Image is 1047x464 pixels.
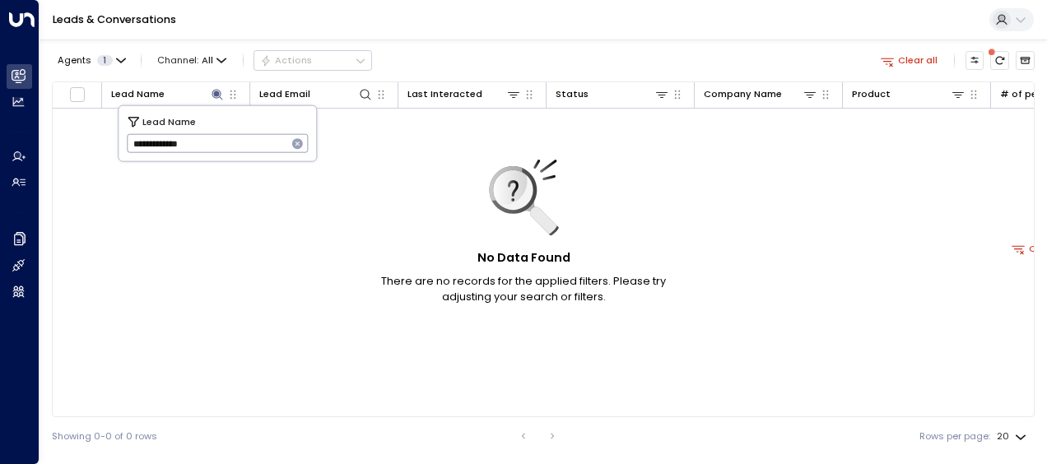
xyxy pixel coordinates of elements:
div: Actions [260,54,312,66]
div: Product [852,86,966,102]
div: 20 [997,426,1030,447]
div: Status [556,86,589,102]
button: Customize [966,51,984,70]
span: Agents [58,56,91,65]
button: Actions [254,50,372,70]
div: Status [556,86,669,102]
div: Showing 0-0 of 0 rows [52,429,157,443]
button: Channel:All [152,51,232,69]
div: Button group with a nested menu [254,50,372,70]
div: Last Interacted [407,86,482,102]
div: Lead Name [111,86,225,102]
div: Lead Name [111,86,165,102]
span: 1 [97,55,113,66]
button: Clear all [875,51,943,69]
div: Company Name [704,86,817,102]
h5: No Data Found [477,249,570,267]
label: Rows per page: [919,429,990,443]
div: Product [852,86,891,102]
div: Company Name [704,86,782,102]
span: All [202,55,213,66]
span: Channel: [152,51,232,69]
span: There are new threads available. Refresh the grid to view the latest updates. [990,51,1009,70]
div: Last Interacted [407,86,521,102]
div: Lead Email [259,86,310,102]
button: Archived Leads [1016,51,1035,70]
button: Agents1 [52,51,130,69]
p: There are no records for the applied filters. Please try adjusting your search or filters. [359,273,688,304]
span: Toggle select all [69,86,86,103]
span: Lead Name [142,114,196,128]
a: Leads & Conversations [53,12,176,26]
nav: pagination navigation [513,426,564,446]
div: Lead Email [259,86,373,102]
